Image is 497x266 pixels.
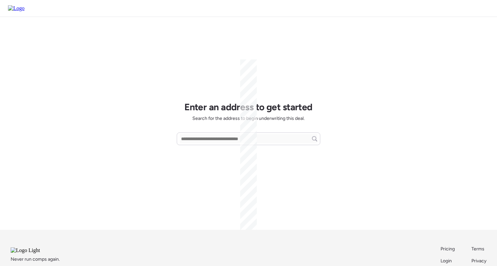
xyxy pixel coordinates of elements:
a: Privacy [471,258,486,264]
span: Login [441,258,452,264]
a: Terms [471,246,486,252]
a: Pricing [441,246,455,252]
img: Logo Light [11,247,58,253]
span: Never run comps again. [11,256,60,263]
a: Login [441,258,455,264]
h1: Enter an address to get started [184,101,313,113]
span: Search for the address to begin underwriting this deal. [192,115,305,122]
span: Terms [471,246,484,252]
img: Logo [8,5,25,11]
